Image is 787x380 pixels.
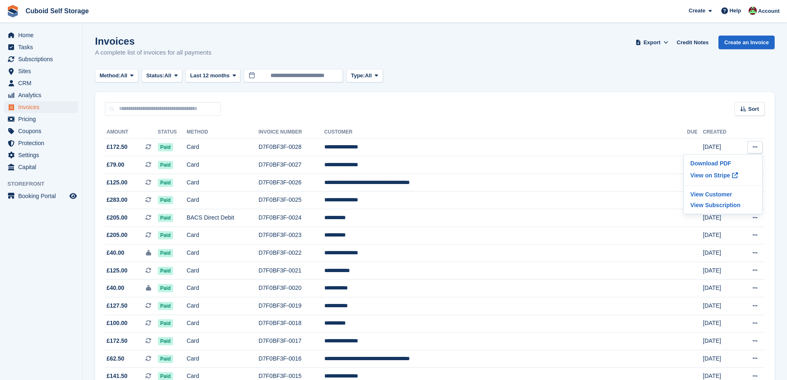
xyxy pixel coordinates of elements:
span: Sites [18,65,68,77]
span: Protection [18,137,68,149]
span: Sort [748,105,759,113]
span: Help [730,7,741,15]
td: Card [187,156,259,174]
span: Capital [18,161,68,173]
a: menu [4,65,78,77]
a: Create an Invoice [718,36,775,49]
td: Card [187,350,259,368]
button: Status: All [142,69,182,83]
td: Card [187,227,259,244]
td: D7F0BF3F-0017 [259,332,324,350]
td: Card [187,244,259,262]
td: Card [187,139,259,156]
td: Card [187,332,259,350]
span: Home [18,29,68,41]
span: Paid [158,284,173,292]
span: £172.50 [107,337,128,345]
th: Amount [105,126,158,139]
span: Method: [100,72,121,80]
a: menu [4,190,78,202]
img: stora-icon-8386f47178a22dfd0bd8f6a31ec36ba5ce8667c1dd55bd0f319d3a0aa187defe.svg [7,5,19,17]
td: D7F0BF3F-0024 [259,209,324,227]
span: £100.00 [107,319,128,327]
a: menu [4,89,78,101]
span: Paid [158,267,173,275]
span: Paid [158,231,173,239]
a: menu [4,113,78,125]
span: Storefront [7,180,82,188]
button: Export [634,36,670,49]
td: Card [187,174,259,191]
span: All [121,72,128,80]
span: £79.00 [107,160,124,169]
span: £125.00 [107,178,128,187]
span: Status: [146,72,164,80]
td: BACS Direct Debit [187,209,259,227]
td: D7F0BF3F-0025 [259,191,324,209]
span: Paid [158,196,173,204]
th: Invoice Number [259,126,324,139]
a: menu [4,41,78,53]
span: Paid [158,179,173,187]
td: Card [187,280,259,297]
span: Paid [158,355,173,363]
td: D7F0BF3F-0023 [259,227,324,244]
a: menu [4,161,78,173]
span: Account [758,7,780,15]
td: D7F0BF3F-0028 [259,139,324,156]
span: Paid [158,319,173,327]
span: Invoices [18,101,68,113]
span: Paid [158,302,173,310]
p: A complete list of invoices for all payments [95,48,212,57]
span: Subscriptions [18,53,68,65]
span: Settings [18,149,68,161]
span: £205.00 [107,231,128,239]
a: Download PDF [687,158,759,169]
td: [DATE] [703,227,738,244]
a: menu [4,125,78,137]
td: Card [187,191,259,209]
span: Coupons [18,125,68,137]
span: £205.00 [107,213,128,222]
span: Type: [351,72,365,80]
span: £172.50 [107,143,128,151]
td: D7F0BF3F-0027 [259,156,324,174]
td: D7F0BF3F-0022 [259,244,324,262]
p: View on Stripe [687,169,759,182]
td: [DATE] [703,244,738,262]
span: £125.00 [107,266,128,275]
a: menu [4,77,78,89]
button: Method: All [95,69,138,83]
span: Paid [158,214,173,222]
span: £40.00 [107,249,124,257]
th: Status [158,126,187,139]
td: [DATE] [703,332,738,350]
span: £62.50 [107,354,124,363]
a: menu [4,137,78,149]
td: D7F0BF3F-0016 [259,350,324,368]
td: D7F0BF3F-0018 [259,315,324,332]
a: Preview store [68,191,78,201]
a: Cuboid Self Storage [22,4,92,18]
td: [DATE] [703,350,738,368]
button: Type: All [346,69,383,83]
span: Pricing [18,113,68,125]
a: View Subscription [687,200,759,210]
span: Last 12 months [190,72,229,80]
td: [DATE] [703,262,738,280]
a: Credit Notes [673,36,712,49]
td: [DATE] [703,139,738,156]
span: Paid [158,249,173,257]
span: All [365,72,372,80]
a: View Customer [687,189,759,200]
h1: Invoices [95,36,212,47]
button: Last 12 months [185,69,240,83]
a: menu [4,53,78,65]
td: [DATE] [703,209,738,227]
th: Created [703,126,738,139]
td: [DATE] [703,280,738,297]
td: Card [187,262,259,280]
